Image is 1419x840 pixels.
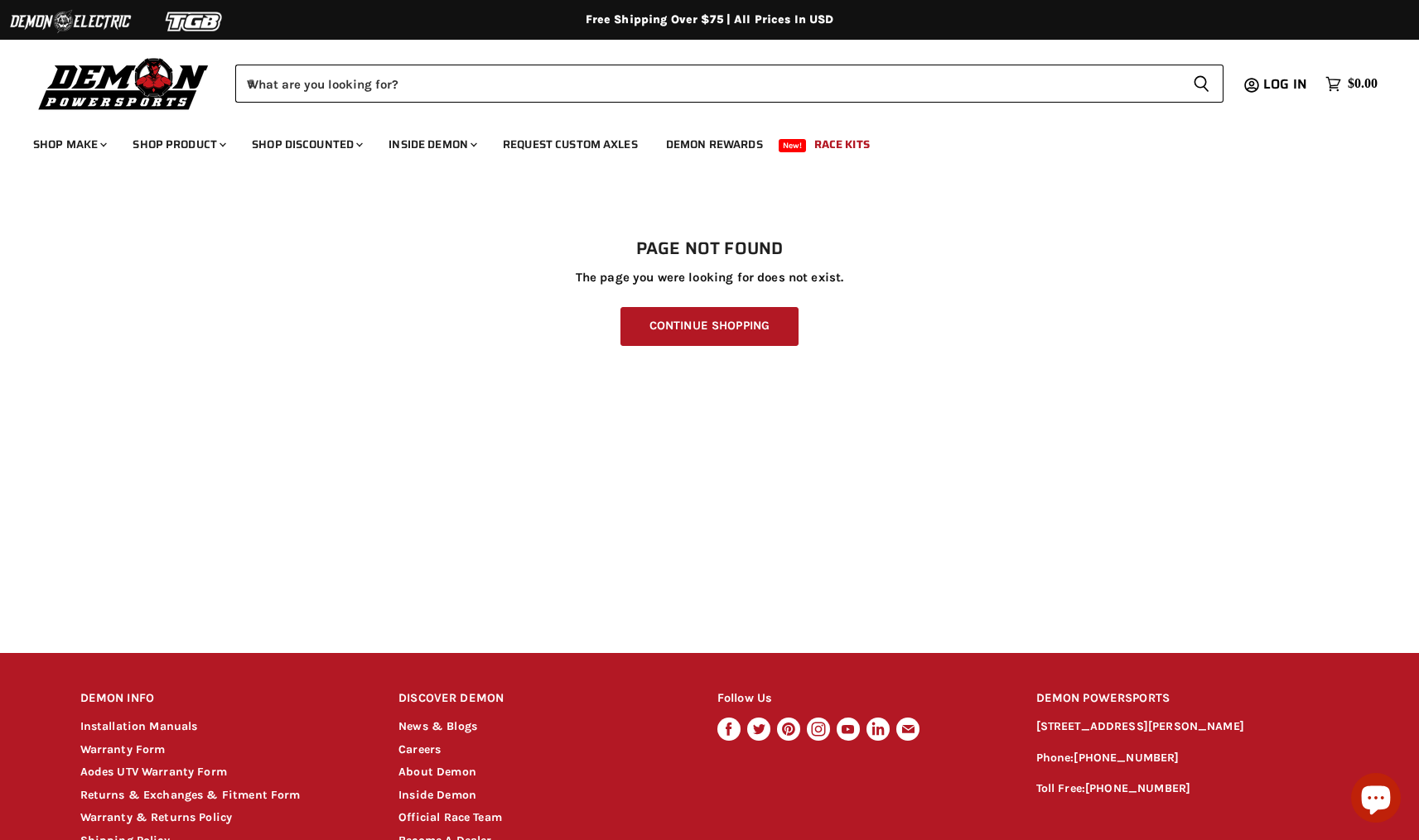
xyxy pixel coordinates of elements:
[620,307,799,346] a: Continue Shopping
[133,6,257,37] img: TGB Logo 2
[1036,780,1339,799] p: Toll Free:
[80,719,198,733] a: Installation Manuals
[120,127,236,161] a: Shop Product
[398,742,441,756] a: Careers
[1036,718,1339,737] p: [STREET_ADDRESS][PERSON_NAME]
[398,788,476,802] a: Inside Demon
[1317,72,1386,96] a: $0.00
[398,765,476,779] a: About Demon
[80,742,166,756] a: Warranty Form
[1036,749,1339,768] p: Phone:
[80,765,227,779] a: Aodes UTV Warranty Form
[1180,65,1224,103] button: Search
[398,810,502,824] a: Official Race Team
[80,810,233,824] a: Warranty & Returns Policy
[239,127,373,161] a: Shop Discounted
[802,127,882,161] a: Race Kits
[654,127,775,161] a: Demon Rewards
[80,788,301,802] a: Returns & Exchanges & Fitment Form
[80,271,1339,285] p: The page you were looking for does not exist.
[779,139,807,152] span: New!
[235,65,1224,103] form: Product
[1074,751,1179,765] a: [PHONE_NUMBER]
[21,127,117,161] a: Shop Make
[490,127,650,161] a: Request Custom Axles
[717,679,1005,718] h2: Follow Us
[8,6,133,37] img: Demon Electric Logo 2
[47,12,1373,27] div: Free Shipping Over $75 | All Prices In USD
[398,679,686,718] h2: DISCOVER DEMON
[1348,76,1378,92] span: $0.00
[1256,77,1317,92] a: Log in
[1085,781,1190,795] a: [PHONE_NUMBER]
[33,54,215,113] img: Demon Powersports
[235,65,1180,103] input: When autocomplete results are available use up and down arrows to review and enter to select
[1346,773,1406,827] inbox-online-store-chat: Shopify online store chat
[80,679,368,718] h2: DEMON INFO
[80,239,1339,259] h1: Page not found
[376,127,487,161] a: Inside Demon
[398,719,477,733] a: News & Blogs
[1263,74,1307,94] span: Log in
[21,121,1373,161] ul: Main menu
[1036,679,1339,718] h2: DEMON POWERSPORTS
